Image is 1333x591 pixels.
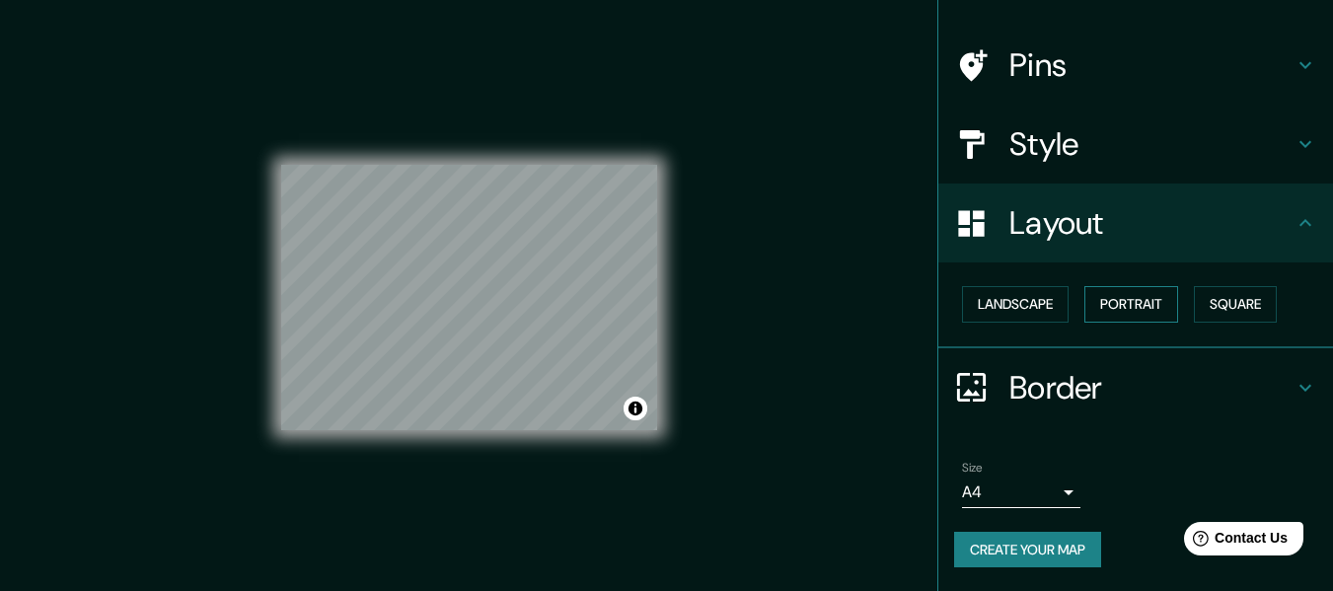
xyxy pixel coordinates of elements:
[954,532,1101,568] button: Create your map
[938,348,1333,427] div: Border
[1194,286,1277,323] button: Square
[962,286,1069,323] button: Landscape
[1157,514,1311,569] iframe: Help widget launcher
[938,26,1333,105] div: Pins
[938,105,1333,184] div: Style
[1009,203,1294,243] h4: Layout
[938,184,1333,262] div: Layout
[1009,124,1294,164] h4: Style
[1084,286,1178,323] button: Portrait
[1009,45,1294,85] h4: Pins
[962,477,1080,508] div: A4
[624,397,647,420] button: Toggle attribution
[1009,368,1294,407] h4: Border
[281,165,657,430] canvas: Map
[962,459,983,476] label: Size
